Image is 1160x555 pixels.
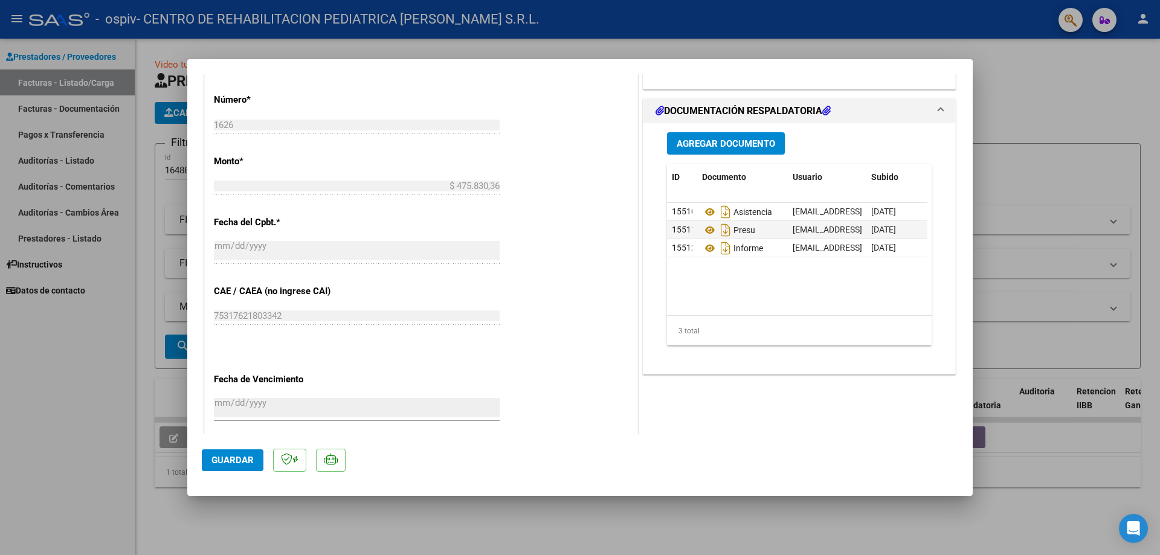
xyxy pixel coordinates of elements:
[871,243,896,252] span: [DATE]
[871,207,896,216] span: [DATE]
[214,216,338,229] p: Fecha del Cpbt.
[214,155,338,168] p: Monto
[702,243,763,253] span: Informe
[702,207,772,217] span: Asistencia
[871,225,896,234] span: [DATE]
[702,172,746,182] span: Documento
[667,164,697,190] datatable-header-cell: ID
[927,164,987,190] datatable-header-cell: Acción
[214,284,338,298] p: CAE / CAEA (no ingrese CAI)
[643,123,955,374] div: DOCUMENTACIÓN RESPALDATORIA
[718,220,733,240] i: Descargar documento
[718,202,733,222] i: Descargar documento
[214,373,338,387] p: Fecha de Vencimiento
[718,239,733,258] i: Descargar documento
[793,172,822,182] span: Usuario
[697,164,788,190] datatable-header-cell: Documento
[667,316,932,346] div: 3 total
[672,172,680,182] span: ID
[793,243,1150,252] span: [EMAIL_ADDRESS][DOMAIN_NAME] - Centro de rehabilitacion Pediatrica [PERSON_NAME] S.R.L
[702,225,755,235] span: Presu
[788,164,866,190] datatable-header-cell: Usuario
[793,207,1150,216] span: [EMAIL_ADDRESS][DOMAIN_NAME] - Centro de rehabilitacion Pediatrica [PERSON_NAME] S.R.L
[672,225,696,234] span: 15511
[202,449,263,471] button: Guardar
[793,225,1150,234] span: [EMAIL_ADDRESS][DOMAIN_NAME] - Centro de rehabilitacion Pediatrica [PERSON_NAME] S.R.L
[871,172,898,182] span: Subido
[214,93,338,107] p: Número
[656,104,831,118] h1: DOCUMENTACIÓN RESPALDATORIA
[866,164,927,190] datatable-header-cell: Subido
[1119,514,1148,543] div: Open Intercom Messenger
[643,99,955,123] mat-expansion-panel-header: DOCUMENTACIÓN RESPALDATORIA
[672,243,696,252] span: 15512
[677,138,775,149] span: Agregar Documento
[667,132,785,155] button: Agregar Documento
[672,207,696,216] span: 15510
[211,455,254,466] span: Guardar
